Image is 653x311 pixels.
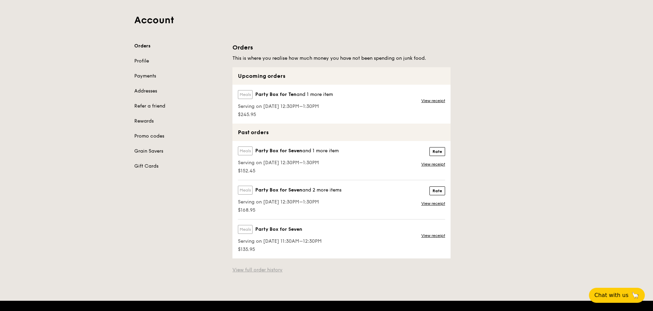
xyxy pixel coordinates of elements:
a: Promo codes [134,133,224,140]
button: Rate [429,186,445,195]
h1: Orders [232,43,451,52]
span: Serving on [DATE] 12:30PM–1:30PM [238,103,333,110]
a: Orders [134,43,224,50]
span: $168.95 [238,207,341,214]
a: Profile [134,58,224,65]
a: View full order history [232,267,283,273]
a: View receipt [421,161,445,167]
span: $135.95 [238,246,322,253]
a: Refer a friend [134,103,224,110]
h5: This is where you realise how much money you have not been spending on junk food. [232,55,451,62]
span: $152.45 [238,168,339,174]
span: and 2 more items [302,187,341,193]
label: Meals [238,186,253,195]
a: Grain Savers [134,148,224,155]
a: Addresses [134,88,224,95]
span: 🦙 [631,291,639,299]
span: $245.95 [238,111,333,118]
label: Meals [238,146,253,155]
a: Gift Cards [134,163,224,170]
a: Payments [134,73,224,80]
div: Past orders [232,124,451,141]
label: Meals [238,90,253,99]
span: Serving on [DATE] 12:30PM–1:30PM [238,199,341,206]
div: Upcoming orders [232,67,451,85]
span: Party Box for Seven [255,226,302,233]
a: View receipt [421,233,445,238]
span: Party Box for Ten [255,91,297,98]
span: Party Box for Seven [255,147,302,154]
span: Chat with us [594,291,628,299]
a: View receipt [421,201,445,206]
h1: Account [134,14,519,26]
span: Party Box for Seven [255,187,302,194]
a: Rewards [134,118,224,125]
span: Serving on [DATE] 12:30PM–1:30PM [238,159,339,166]
span: and 1 more item [297,91,333,97]
a: View receipt [421,98,445,103]
button: Rate [429,147,445,156]
span: Serving on [DATE] 11:30AM–12:30PM [238,238,322,245]
span: and 1 more item [302,148,339,154]
label: Meals [238,225,253,234]
button: Chat with us🦙 [589,288,645,303]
